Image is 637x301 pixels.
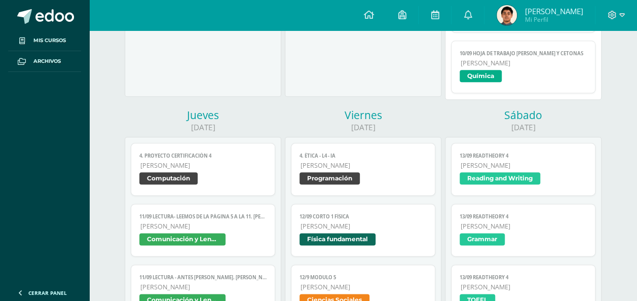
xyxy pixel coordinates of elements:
[460,274,587,281] span: 13/09 ReadTheory 4
[460,213,587,220] span: 13/09 ReadTheory 4
[460,233,505,245] span: Grammar
[461,59,587,67] span: [PERSON_NAME]
[460,172,540,184] span: Reading and Writing
[125,108,281,122] div: Jueves
[299,153,427,159] span: 4. Ética - L4 - IA
[139,274,267,281] span: 11/09 LECTURA - Antes [PERSON_NAME]. [PERSON_NAME]. La descubridora del radio (Digital)
[140,283,267,291] span: [PERSON_NAME]
[139,153,267,159] span: 4. Proyecto Certificación 4
[140,161,267,170] span: [PERSON_NAME]
[8,30,81,51] a: Mis cursos
[139,172,198,184] span: Computación
[291,143,435,196] a: 4. Ética - L4 - IA[PERSON_NAME]Programación
[299,274,427,281] span: 12/9 Modulo 5
[139,233,226,245] span: Comunicación y Lenguaje
[131,143,275,196] a: 4. Proyecto Certificación 4[PERSON_NAME]Computación
[33,36,66,45] span: Mis cursos
[461,283,587,291] span: [PERSON_NAME]
[301,283,427,291] span: [PERSON_NAME]
[460,50,587,57] span: 10/09 Hoja de trabajo [PERSON_NAME] y cetonas
[131,204,275,256] a: 11/09 LECTURA- Leemos de la página 5 a la 11. [PERSON_NAME]. La descubridora del radio[PERSON_NAM...
[301,222,427,231] span: [PERSON_NAME]
[460,70,502,82] span: Química
[524,15,583,24] span: Mi Perfil
[301,161,427,170] span: [PERSON_NAME]
[140,222,267,231] span: [PERSON_NAME]
[451,143,595,196] a: 13/09 ReadTheory 4[PERSON_NAME]Reading and Writing
[28,289,67,296] span: Cerrar panel
[497,5,517,25] img: d5477ca1a3f189a885c1b57d1d09bc4b.png
[285,108,441,122] div: Viernes
[125,122,281,133] div: [DATE]
[291,204,435,256] a: 12/09 Corto 1 Física[PERSON_NAME]Física fundamental
[461,222,587,231] span: [PERSON_NAME]
[445,122,602,133] div: [DATE]
[299,233,376,245] span: Física fundamental
[451,204,595,256] a: 13/09 ReadTheory 4[PERSON_NAME]Grammar
[461,161,587,170] span: [PERSON_NAME]
[524,6,583,16] span: [PERSON_NAME]
[299,213,427,220] span: 12/09 Corto 1 Física
[460,153,587,159] span: 13/09 ReadTheory 4
[8,51,81,72] a: Archivos
[33,57,61,65] span: Archivos
[139,213,267,220] span: 11/09 LECTURA- Leemos de la página 5 a la 11. [PERSON_NAME]. La descubridora del radio
[299,172,360,184] span: Programación
[451,41,595,93] a: 10/09 Hoja de trabajo [PERSON_NAME] y cetonas[PERSON_NAME]Química
[445,108,602,122] div: Sábado
[285,122,441,133] div: [DATE]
